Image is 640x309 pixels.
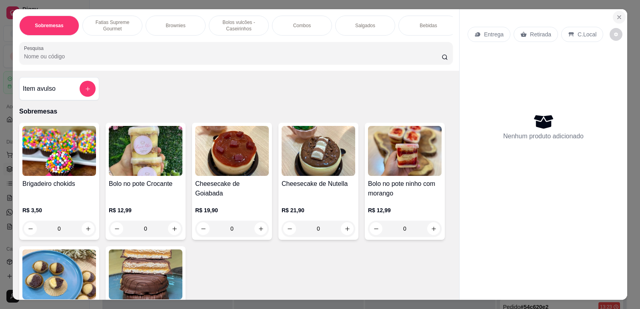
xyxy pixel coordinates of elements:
p: Bolos vulcões - Caseirinhos [216,19,262,32]
p: Entrega [484,30,504,38]
img: product-image [282,126,355,176]
p: Salgados [355,22,375,29]
button: decrease-product-quantity [370,222,382,235]
h4: Bolo no pote ninho com morango [368,179,442,198]
button: Close [613,11,626,24]
label: Pesquisa [24,45,46,52]
img: product-image [195,126,269,176]
h4: Bolo no pote Crocante [109,179,182,189]
img: product-image [109,249,182,299]
button: increase-product-quantity [168,222,181,235]
input: Pesquisa [24,52,442,60]
button: increase-product-quantity [427,222,440,235]
p: Brownies [166,22,185,29]
h4: Item avulso [23,84,56,94]
p: R$ 21,90 [282,206,355,214]
p: Nenhum produto adicionado [503,132,584,141]
img: product-image [109,126,182,176]
button: decrease-product-quantity [610,28,622,41]
h4: Brigadeiro chokids [22,179,96,189]
p: Fatias Supreme Gourmet [89,19,136,32]
p: Combos [293,22,311,29]
p: R$ 12,99 [109,206,182,214]
p: C.Local [578,30,596,38]
button: increase-product-quantity [341,222,354,235]
h4: Cheesecake de Goiabada [195,179,269,198]
button: increase-product-quantity [254,222,267,235]
h4: Cheesecake de Nutella [282,179,355,189]
button: add-separate-item [80,81,96,97]
p: Bebidas [420,22,437,29]
button: decrease-product-quantity [197,222,210,235]
p: R$ 12,99 [368,206,442,214]
button: decrease-product-quantity [24,222,37,235]
p: R$ 19,90 [195,206,269,214]
button: decrease-product-quantity [283,222,296,235]
p: R$ 3,50 [22,206,96,214]
p: Sobremesas [35,22,63,29]
img: product-image [22,249,96,299]
img: product-image [22,126,96,176]
p: Retirada [530,30,551,38]
p: Sobremesas [19,107,453,116]
button: decrease-product-quantity [110,222,123,235]
button: increase-product-quantity [82,222,94,235]
img: product-image [368,126,442,176]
